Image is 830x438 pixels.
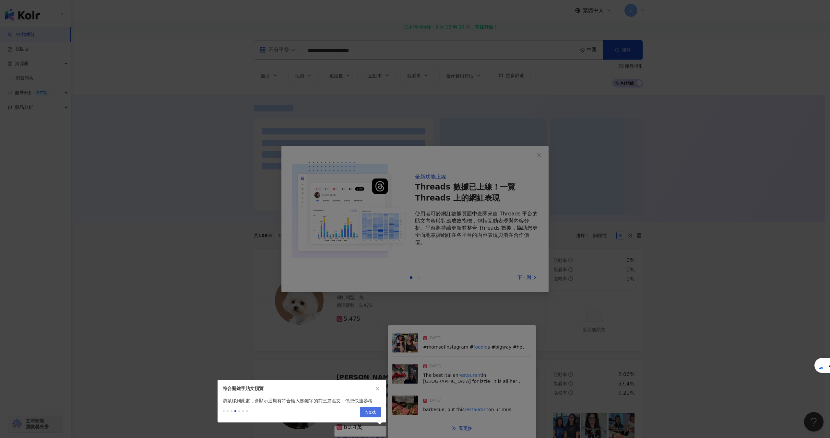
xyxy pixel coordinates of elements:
[365,407,376,418] span: Next
[223,385,374,392] div: 符合關鍵字貼文預覽
[374,385,381,392] button: close
[375,386,380,391] span: close
[218,397,386,404] div: 滑鼠移到此處，會顯示近期有符合輸入關鍵字的前三篇貼文，供您快速參考
[360,407,381,417] button: Next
